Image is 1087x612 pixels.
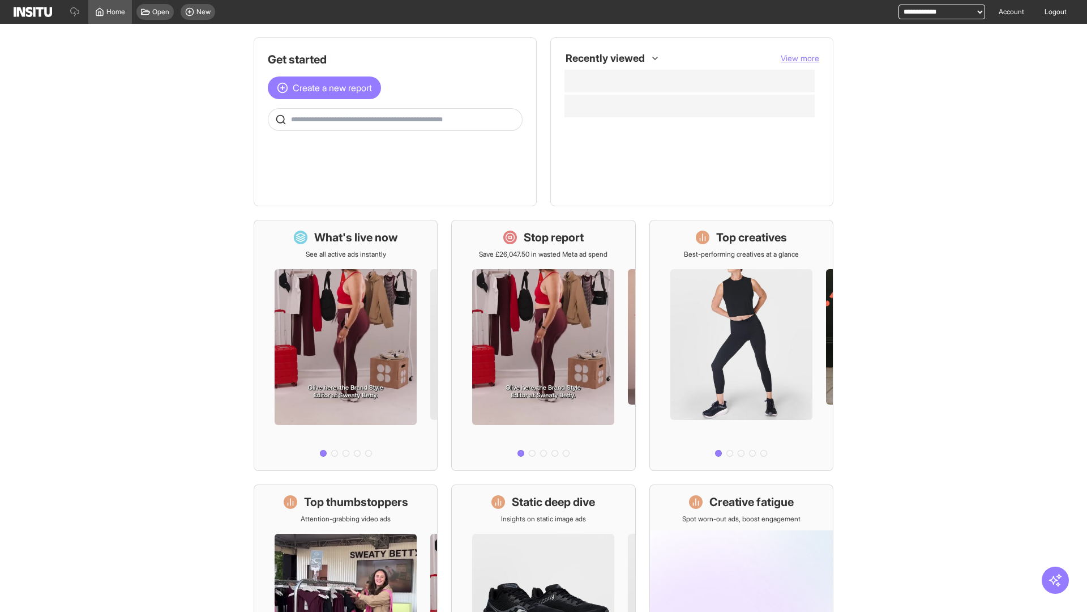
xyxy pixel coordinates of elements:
[268,52,523,67] h1: Get started
[451,220,635,471] a: Stop reportSave £26,047.50 in wasted Meta ad spend
[14,7,52,17] img: Logo
[254,220,438,471] a: What's live nowSee all active ads instantly
[781,53,819,63] span: View more
[301,515,391,524] p: Attention-grabbing video ads
[268,76,381,99] button: Create a new report
[106,7,125,16] span: Home
[479,250,607,259] p: Save £26,047.50 in wasted Meta ad spend
[314,229,398,245] h1: What's live now
[649,220,833,471] a: Top creativesBest-performing creatives at a glance
[684,250,799,259] p: Best-performing creatives at a glance
[152,7,169,16] span: Open
[501,515,586,524] p: Insights on static image ads
[781,53,819,64] button: View more
[293,81,372,95] span: Create a new report
[716,229,787,245] h1: Top creatives
[196,7,211,16] span: New
[524,229,584,245] h1: Stop report
[306,250,386,259] p: See all active ads instantly
[304,494,408,510] h1: Top thumbstoppers
[512,494,595,510] h1: Static deep dive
